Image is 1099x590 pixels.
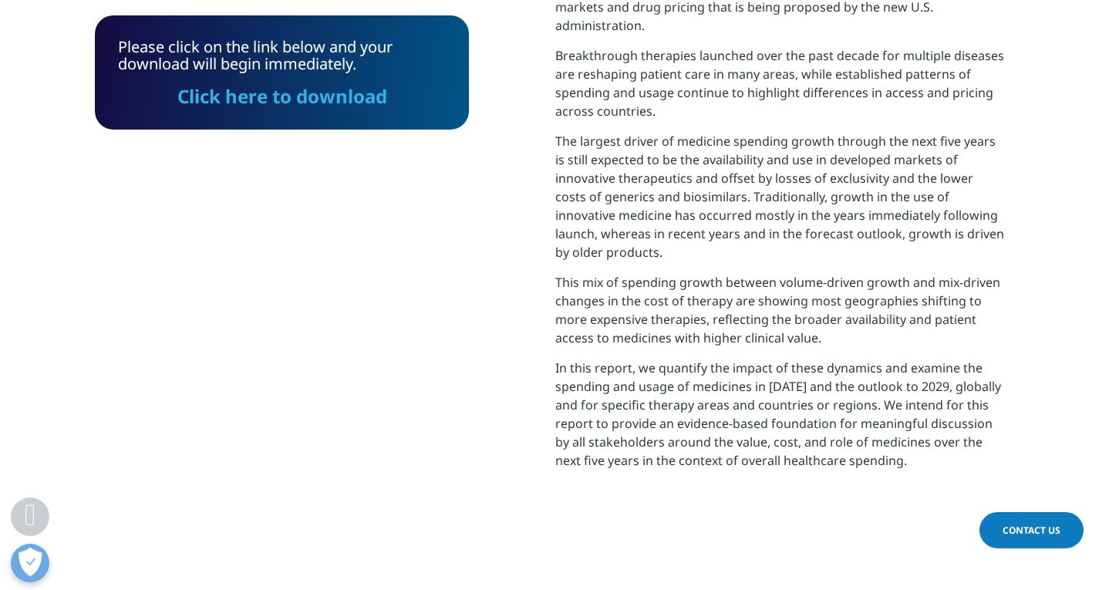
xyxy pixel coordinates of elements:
span: Contact Us [1003,524,1060,537]
button: Beállítások megnyitása [11,544,49,582]
p: Breakthrough therapies launched over the past decade for multiple diseases are reshaping patient ... [555,46,1005,132]
a: Contact Us [979,512,1084,548]
p: This mix of spending growth between volume-driven growth and mix-driven changes in the cost of th... [555,273,1005,359]
p: The largest driver of medicine spending growth through the next five years is still expected to b... [555,132,1005,273]
div: Please click on the link below and your download will begin immediately. [118,39,446,106]
p: In this report, we quantify the impact of these dynamics and examine the spending and usage of me... [555,359,1005,481]
a: Click here to download [177,83,387,109]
